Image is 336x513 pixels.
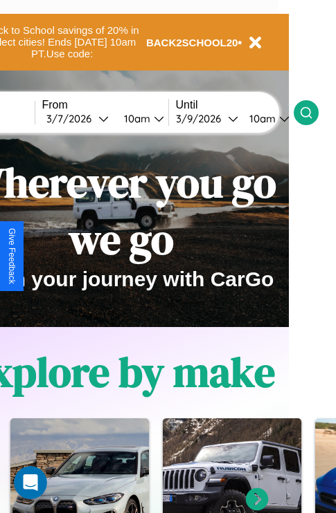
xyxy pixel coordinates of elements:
label: Until [176,99,294,111]
div: 3 / 7 / 2026 [46,112,98,125]
button: 10am [238,111,294,126]
iframe: Intercom live chat [14,466,47,499]
button: 3/7/2026 [42,111,113,126]
b: BACK2SCHOOL20 [146,37,238,48]
div: Give Feedback [7,228,17,284]
div: 3 / 9 / 2026 [176,112,228,125]
div: 10am [117,112,154,125]
div: 10am [242,112,279,125]
button: 10am [113,111,168,126]
label: From [42,99,168,111]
